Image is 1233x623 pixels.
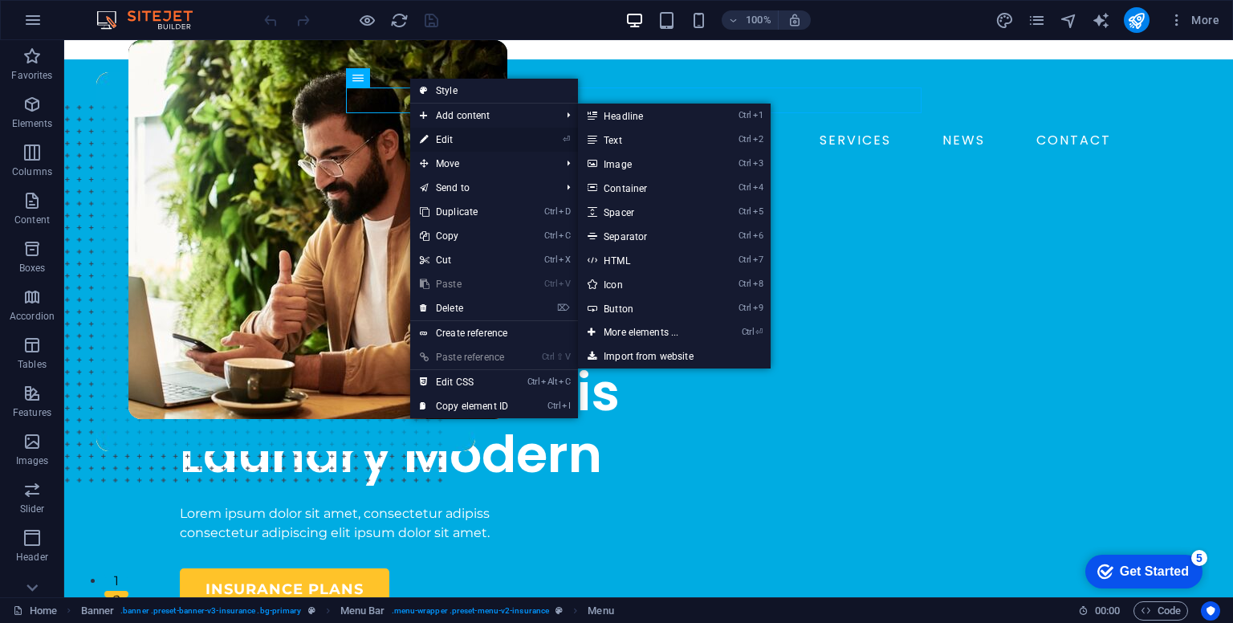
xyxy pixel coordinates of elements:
[544,230,557,241] i: Ctrl
[753,303,763,313] i: 9
[753,182,763,193] i: 4
[753,230,763,241] i: 6
[739,230,751,241] i: Ctrl
[527,377,540,387] i: Ctrl
[410,321,578,345] a: Create reference
[578,152,710,176] a: Ctrl3Image
[119,3,135,19] div: 5
[13,8,130,42] div: Get Started 5 items remaining, 0% complete
[410,345,518,369] a: Ctrl⇧VPaste reference
[578,248,710,272] a: Ctrl7HTML
[410,296,518,320] a: ⌦Delete
[13,406,51,419] p: Features
[1169,12,1219,28] span: More
[1201,601,1220,621] button: Usercentrics
[544,254,557,265] i: Ctrl
[1106,605,1109,617] span: :
[559,206,570,217] i: D
[753,134,763,145] i: 2
[559,279,570,289] i: V
[556,352,564,362] i: ⇧
[16,551,48,564] p: Header
[1060,11,1078,30] i: Navigator
[10,310,55,323] p: Accordion
[578,344,771,369] a: Import from website
[588,601,613,621] span: Click to select. Double-click to edit
[578,272,710,296] a: Ctrl8Icon
[739,182,751,193] i: Ctrl
[578,224,710,248] a: Ctrl6Separator
[739,254,751,265] i: Ctrl
[410,370,518,394] a: CtrlAltCEdit CSS
[120,601,301,621] span: . banner .preset-banner-v3-insurance .bg-primary
[753,110,763,120] i: 1
[541,377,557,387] i: Alt
[1092,11,1110,30] i: AI Writer
[739,134,751,145] i: Ctrl
[392,601,550,621] span: . menu-wrapper .preset-menu-v2-insurance
[410,200,518,224] a: CtrlDDuplicate
[1027,11,1046,30] i: Pages (Ctrl+Alt+S)
[547,401,560,411] i: Ctrl
[559,230,570,241] i: C
[410,248,518,272] a: CtrlXCut
[753,279,763,289] i: 8
[47,18,116,32] div: Get Started
[410,104,554,128] span: Add content
[410,152,554,176] span: Move
[578,296,710,320] a: Ctrl9Button
[1095,601,1120,621] span: 00 00
[1133,601,1188,621] button: Code
[14,214,50,226] p: Content
[16,454,49,467] p: Images
[19,262,46,275] p: Boxes
[739,279,751,289] i: Ctrl
[410,394,518,418] a: CtrlICopy element ID
[995,10,1015,30] button: design
[308,606,315,615] i: This element is a customizable preset
[739,303,751,313] i: Ctrl
[12,165,52,178] p: Columns
[544,206,557,217] i: Ctrl
[1092,10,1111,30] button: text_generator
[739,158,751,169] i: Ctrl
[1078,601,1121,621] h6: Session time
[557,303,570,313] i: ⌦
[562,401,570,411] i: I
[12,117,53,130] p: Elements
[410,224,518,248] a: CtrlCCopy
[18,358,47,371] p: Tables
[410,128,518,152] a: ⏎Edit
[578,320,710,344] a: Ctrl⏎More elements ...
[559,254,570,265] i: X
[542,352,555,362] i: Ctrl
[1127,11,1146,30] i: Publish
[739,206,751,217] i: Ctrl
[787,13,802,27] i: On resize automatically adjust zoom level to fit chosen device.
[92,10,213,30] img: Editor Logo
[995,11,1014,30] i: Design (Ctrl+Alt+Y)
[722,10,779,30] button: 100%
[755,327,763,337] i: ⏎
[81,601,614,621] nav: breadcrumb
[410,79,578,103] a: Style
[753,206,763,217] i: 5
[578,128,710,152] a: Ctrl2Text
[390,11,409,30] i: Reload page
[410,176,554,200] a: Send to
[578,176,710,200] a: Ctrl4Container
[340,601,385,621] span: Click to select. Double-click to edit
[13,601,57,621] a: Click to cancel selection. Double-click to open Pages
[1162,7,1226,33] button: More
[578,200,710,224] a: Ctrl5Spacer
[410,272,518,296] a: CtrlVPaste
[559,377,570,387] i: C
[1060,10,1079,30] button: navigator
[544,279,557,289] i: Ctrl
[753,158,763,169] i: 3
[739,110,751,120] i: Ctrl
[565,352,570,362] i: V
[563,134,570,145] i: ⏎
[1027,10,1047,30] button: pages
[81,601,115,621] span: Click to select. Double-click to edit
